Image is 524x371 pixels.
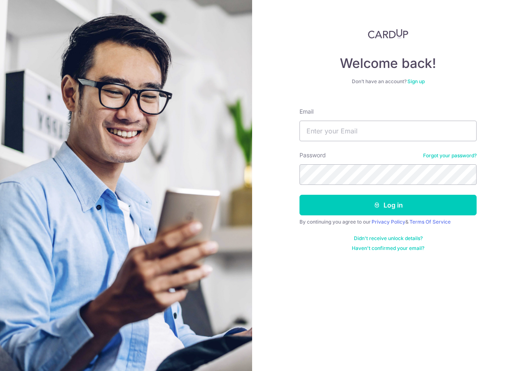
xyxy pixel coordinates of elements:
img: CardUp Logo [368,29,408,39]
button: Log in [299,195,477,215]
a: Didn't receive unlock details? [354,235,423,242]
div: By continuing you agree to our & [299,219,477,225]
a: Privacy Policy [372,219,405,225]
div: Don’t have an account? [299,78,477,85]
a: Forgot your password? [423,152,477,159]
h4: Welcome back! [299,55,477,72]
label: Password [299,151,326,159]
label: Email [299,107,313,116]
a: Terms Of Service [409,219,451,225]
a: Sign up [407,78,425,84]
input: Enter your Email [299,121,477,141]
a: Haven't confirmed your email? [352,245,424,252]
